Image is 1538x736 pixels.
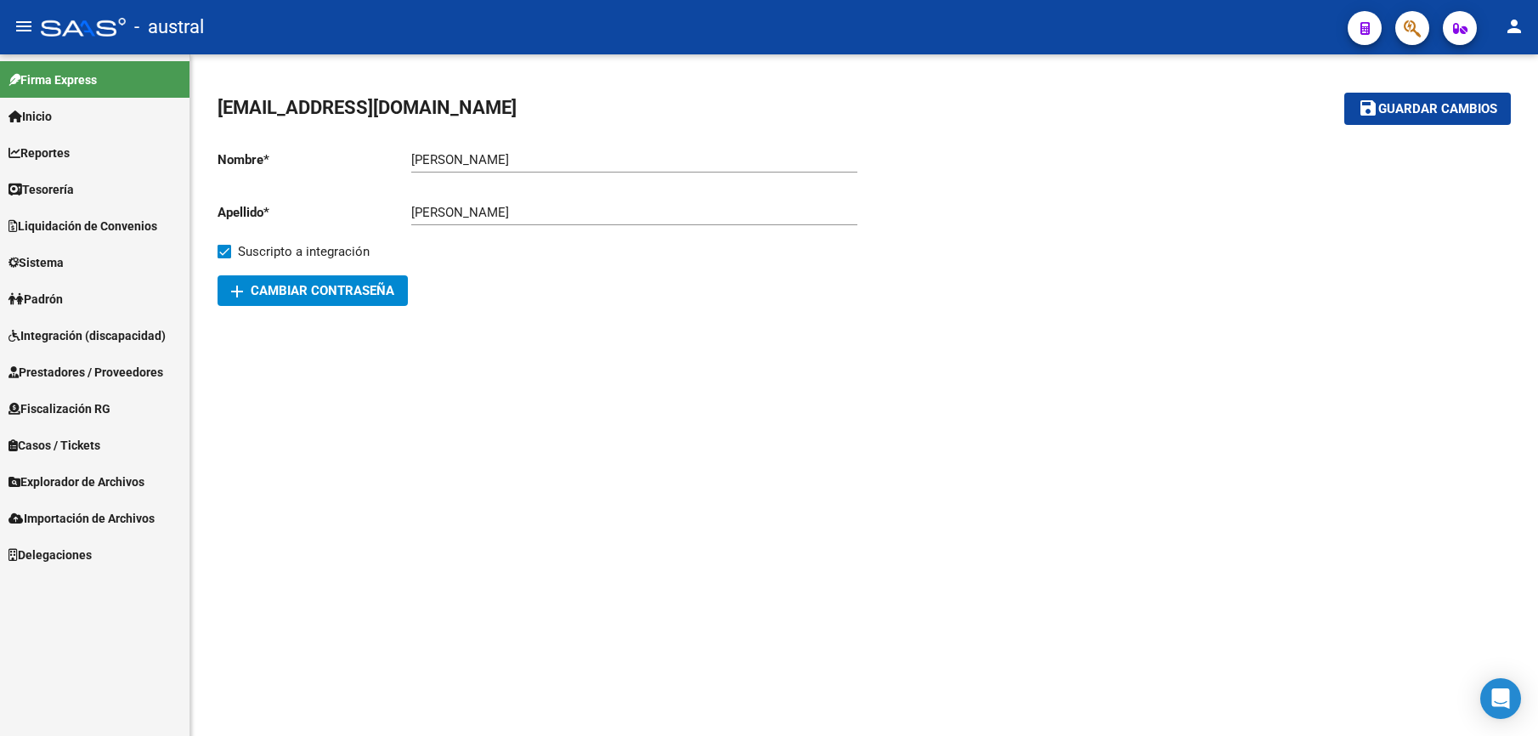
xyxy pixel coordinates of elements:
[8,71,97,89] span: Firma Express
[8,363,163,382] span: Prestadores / Proveedores
[8,217,157,235] span: Liquidación de Convenios
[14,16,34,37] mat-icon: menu
[8,326,166,345] span: Integración (discapacidad)
[1504,16,1524,37] mat-icon: person
[1358,98,1378,118] mat-icon: save
[218,97,517,118] span: [EMAIL_ADDRESS][DOMAIN_NAME]
[8,180,74,199] span: Tesorería
[1344,93,1511,124] button: Guardar cambios
[8,290,63,309] span: Padrón
[218,203,411,222] p: Apellido
[218,150,411,169] p: Nombre
[8,144,70,162] span: Reportes
[231,283,394,298] span: Cambiar Contraseña
[8,436,100,455] span: Casos / Tickets
[8,546,92,564] span: Delegaciones
[227,281,247,302] mat-icon: add
[1480,678,1521,719] div: Open Intercom Messenger
[8,253,64,272] span: Sistema
[8,473,144,491] span: Explorador de Archivos
[8,509,155,528] span: Importación de Archivos
[8,107,52,126] span: Inicio
[238,241,370,262] span: Suscripto a integración
[8,399,110,418] span: Fiscalización RG
[1378,102,1497,117] span: Guardar cambios
[218,275,408,306] button: Cambiar Contraseña
[134,8,204,46] span: - austral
